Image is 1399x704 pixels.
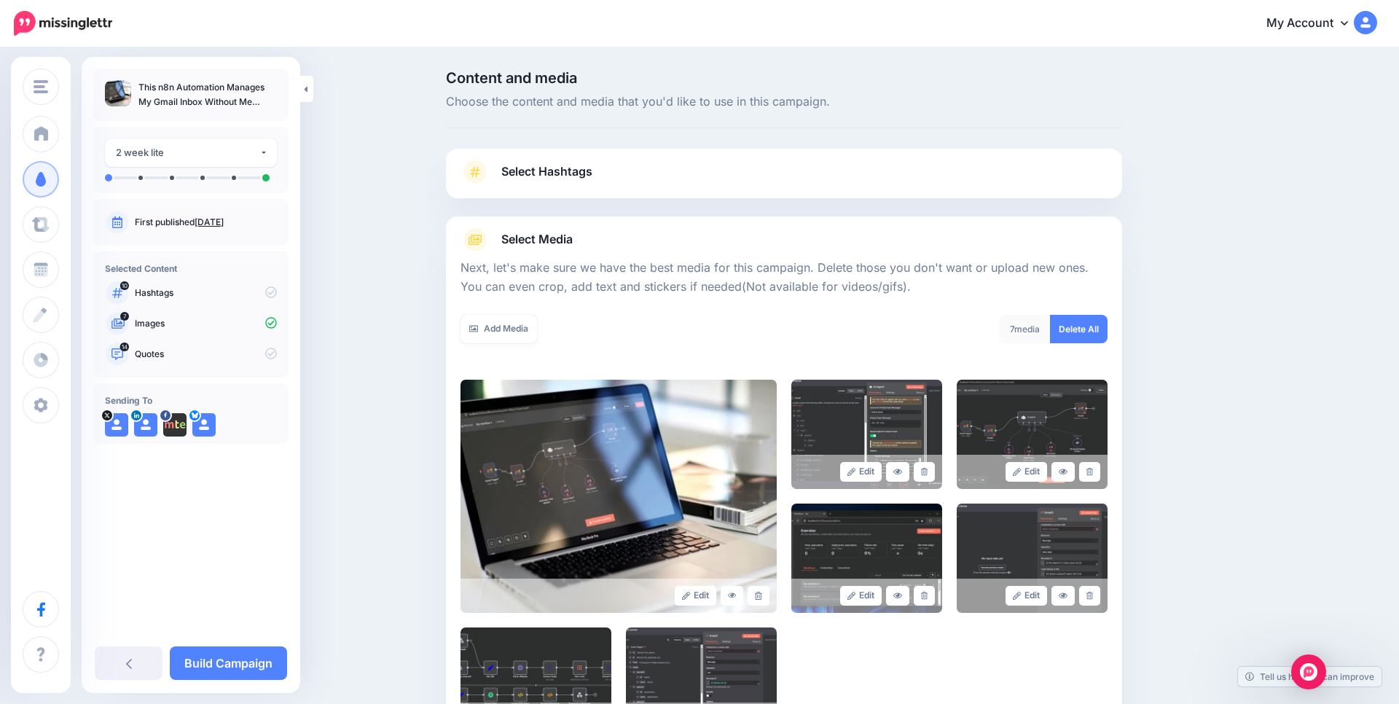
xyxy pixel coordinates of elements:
[195,216,224,227] a: [DATE]
[446,71,1122,85] span: Content and media
[105,263,277,274] h4: Selected Content
[1050,315,1108,343] a: Delete All
[501,230,573,249] span: Select Media
[675,586,716,606] a: Edit
[105,138,277,167] button: 2 week lite
[138,176,143,180] li: A post will be sent on day 1
[163,413,187,437] img: 310393109_477915214381636_3883985114093244655_n-bsa153274.png
[34,80,48,93] img: menu.png
[446,93,1122,112] span: Choose the content and media that you'd like to use in this campaign.
[134,413,157,437] img: user_default_image.png
[1252,6,1377,42] a: My Account
[135,286,277,300] p: Hashtags
[105,395,277,406] h4: Sending To
[135,216,277,229] p: First published
[840,462,882,482] a: Edit
[957,380,1108,489] img: 8d9cf82b52516fb5b330373bb79e0f7f_large.jpg
[138,80,277,109] p: This n8n Automation Manages My Gmail Inbox Without Me Lifting a Finger
[120,281,129,290] span: 10
[116,144,259,161] div: 2 week lite
[135,348,277,361] p: Quotes
[105,174,112,181] li: A post will be sent on day 0
[840,586,882,606] a: Edit
[14,11,112,36] img: Missinglettr
[957,504,1108,613] img: a49ac90b2dacf50843f763f8859ed6cb_large.jpg
[1291,654,1326,689] div: Open Intercom Messenger
[461,380,777,613] img: fc4f0aa46569b8590a45f8310a52da1e_large.jpg
[105,80,131,106] img: fc4f0aa46569b8590a45f8310a52da1e_thumb.jpg
[120,343,130,351] span: 14
[461,259,1108,297] p: Next, let's make sure we have the best media for this campaign. Delete those you don't want or up...
[1006,462,1047,482] a: Edit
[791,504,942,613] img: 1c561fde4e2791a3e41f3a7660103f54_large.jpg
[461,160,1108,198] a: Select Hashtags
[232,176,236,180] li: A post will be sent on day 11
[501,162,592,181] span: Select Hashtags
[1006,586,1047,606] a: Edit
[791,380,942,489] img: c439bed124a51fc7cec34c1c74a3c972_large.jpg
[262,174,270,181] li: A post will be sent on day 14
[200,176,205,180] li: A post will be sent on day 8
[461,228,1108,251] a: Select Media
[1010,324,1014,335] span: 7
[461,315,537,343] a: Add Media
[120,312,129,321] span: 7
[135,317,277,330] p: Images
[999,315,1051,343] div: media
[105,413,128,437] img: user_default_image.png
[192,413,216,437] img: user_default_image.png
[170,176,174,180] li: A post will be sent on day 4
[1238,667,1382,687] a: Tell us how we can improve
